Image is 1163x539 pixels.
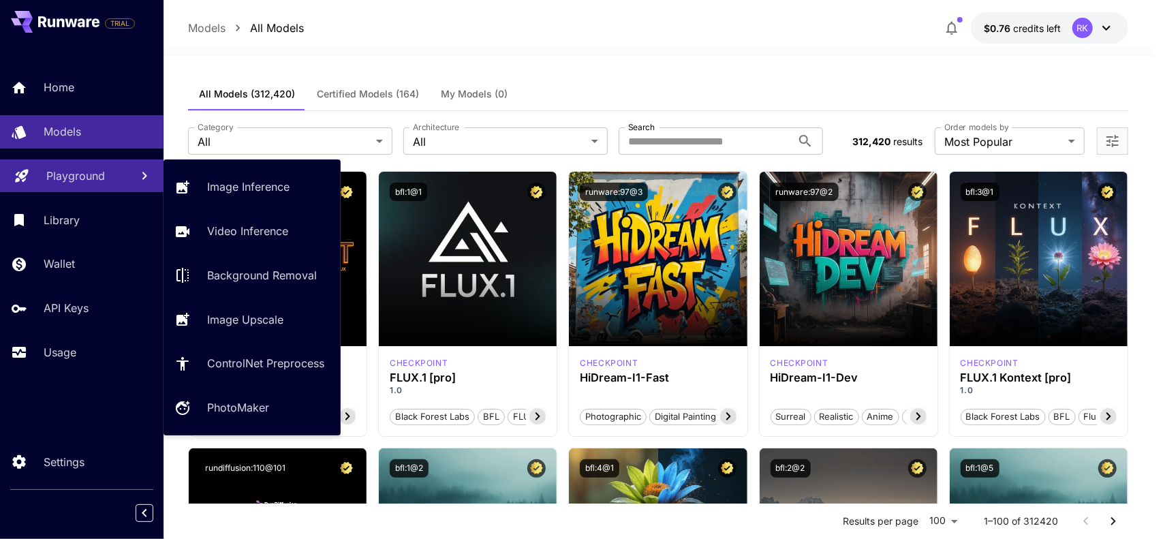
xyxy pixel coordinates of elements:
[44,79,74,95] p: Home
[317,88,419,100] span: Certified Models (164)
[771,357,828,369] div: HiDream Dev
[961,357,1019,369] p: checkpoint
[1079,410,1141,424] span: Flux Kontext
[961,384,1117,397] p: 1.0
[188,20,304,36] nav: breadcrumb
[580,371,736,384] h3: HiDream-I1-Fast
[984,514,1059,528] p: 1–100 of 312420
[580,410,646,424] span: Photographic
[207,223,288,239] p: Video Inference
[961,410,1045,424] span: Black Forest Labs
[971,12,1128,44] button: $0.7626
[771,459,811,478] button: bfl:2@2
[527,459,546,478] button: Certified Model – Vetted for best performance and includes a commercial license.
[1072,18,1093,38] div: RK
[815,410,858,424] span: Realistic
[413,134,586,150] span: All
[961,371,1117,384] h3: FLUX.1 Kontext [pro]
[188,20,226,36] p: Models
[390,459,429,478] button: bfl:1@2
[961,459,999,478] button: bfl:1@5
[44,123,81,140] p: Models
[164,391,341,425] a: PhotoMaker
[207,179,290,195] p: Image Inference
[198,121,234,133] label: Category
[961,357,1019,369] div: FLUX.1 Kontext [pro]
[46,168,105,184] p: Playground
[771,371,927,384] h3: HiDream-I1-Dev
[164,303,341,336] a: Image Upscale
[390,384,546,397] p: 1.0
[580,459,619,478] button: bfl:4@1
[984,22,1014,34] span: $0.76
[903,410,945,424] span: Stylized
[164,170,341,204] a: Image Inference
[337,459,356,478] button: Certified Model – Vetted for best performance and includes a commercial license.
[718,459,736,478] button: Certified Model – Vetted for best performance and includes a commercial license.
[478,410,504,424] span: BFL
[944,134,1063,150] span: Most Popular
[105,15,135,31] span: Add your payment card to enable full platform functionality.
[1104,133,1121,150] button: Open more filters
[1098,459,1117,478] button: Certified Model – Vetted for best performance and includes a commercial license.
[207,267,317,283] p: Background Removal
[390,357,448,369] p: checkpoint
[628,121,655,133] label: Search
[527,183,546,201] button: Certified Model – Vetted for best performance and includes a commercial license.
[337,183,356,201] button: Certified Model – Vetted for best performance and includes a commercial license.
[718,183,736,201] button: Certified Model – Vetted for best performance and includes a commercial license.
[771,410,811,424] span: Surreal
[44,300,89,316] p: API Keys
[1100,508,1127,535] button: Go to next page
[908,459,927,478] button: Certified Model – Vetted for best performance and includes a commercial license.
[853,136,891,147] span: 312,420
[44,344,76,360] p: Usage
[843,514,919,528] p: Results per page
[44,454,84,470] p: Settings
[199,88,295,100] span: All Models (312,420)
[771,183,839,201] button: runware:97@2
[1014,22,1061,34] span: credits left
[106,18,134,29] span: TRIAL
[198,134,371,150] span: All
[44,256,75,272] p: Wallet
[580,357,638,369] div: HiDream Fast
[146,501,164,525] div: Collapse sidebar
[413,121,459,133] label: Architecture
[164,215,341,248] a: Video Inference
[580,357,638,369] p: checkpoint
[44,212,80,228] p: Library
[164,347,341,380] a: ControlNet Preprocess
[908,183,927,201] button: Certified Model – Vetted for best performance and includes a commercial license.
[944,121,1009,133] label: Order models by
[207,355,324,371] p: ControlNet Preprocess
[207,311,283,328] p: Image Upscale
[207,399,269,416] p: PhotoMaker
[390,183,427,201] button: bfl:1@1
[136,504,153,522] button: Collapse sidebar
[441,88,508,100] span: My Models (0)
[164,259,341,292] a: Background Removal
[580,183,648,201] button: runware:97@3
[390,410,474,424] span: Black Forest Labs
[390,357,448,369] div: fluxpro
[961,183,999,201] button: bfl:3@1
[250,20,304,36] p: All Models
[771,357,828,369] p: checkpoint
[925,511,963,531] div: 100
[984,21,1061,35] div: $0.7626
[508,410,570,424] span: FLUX.1 [pro]
[200,459,291,478] button: rundiffusion:110@101
[863,410,899,424] span: Anime
[894,136,923,147] span: results
[650,410,721,424] span: Digital Painting
[1098,183,1117,201] button: Certified Model – Vetted for best performance and includes a commercial license.
[1049,410,1075,424] span: BFL
[390,371,546,384] h3: FLUX.1 [pro]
